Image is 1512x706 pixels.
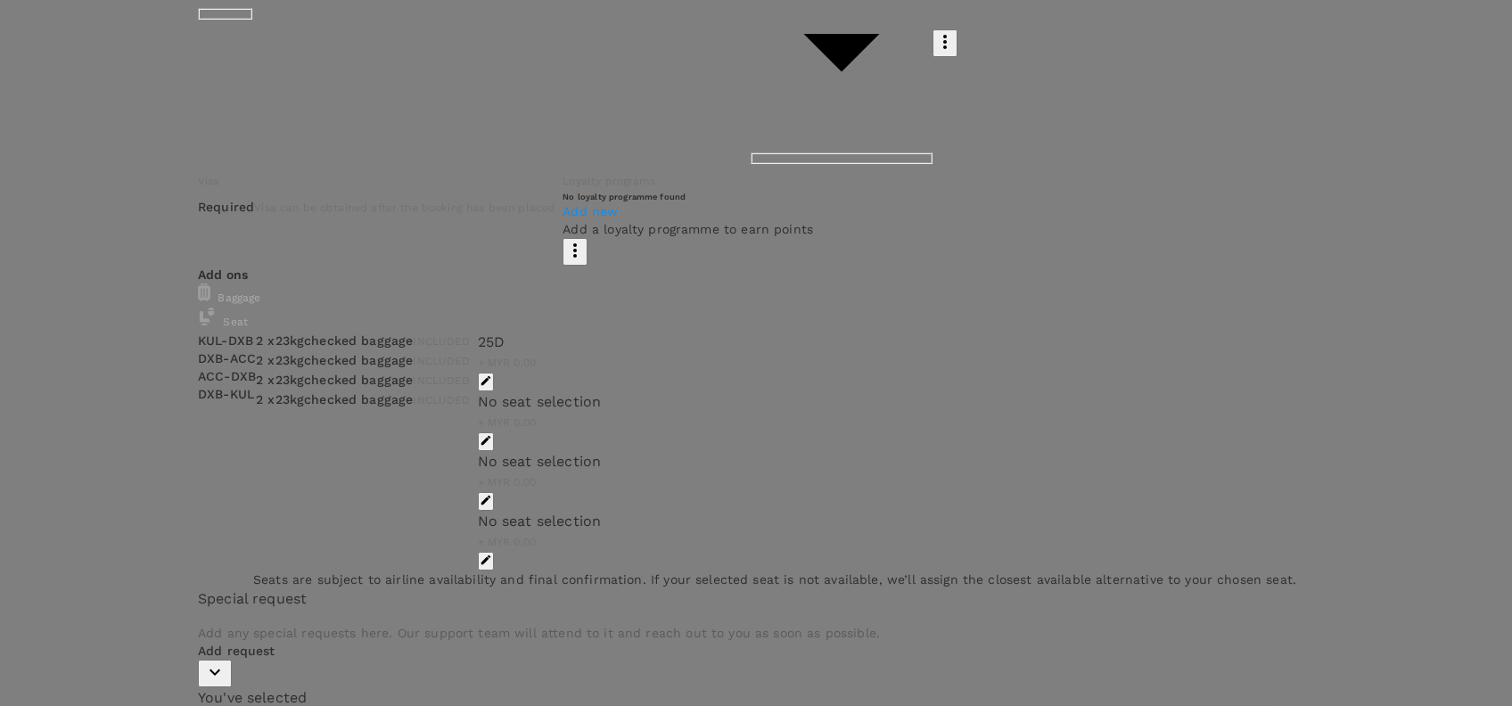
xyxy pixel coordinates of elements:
p: Required [198,198,254,216]
span: Visa can be obtained after the booking has been placed [254,201,555,214]
span: INCLUDED [413,374,470,387]
span: Add new [563,204,618,218]
span: + MYR 0.00 [478,476,537,488]
p: KUL - DXB [198,332,256,349]
img: baggage-icon [198,308,216,325]
p: Add ons [198,266,1296,283]
span: 2 x 23kg checked baggage [256,392,413,406]
div: No seat selection [478,391,602,413]
div: 25D [478,332,602,353]
div: No seat selection [478,511,602,532]
p: Seats are subject to airline availability and final confirmation. If your selected seat is not av... [253,571,1296,588]
span: 2 x 23kg checked baggage [256,373,413,387]
img: baggage-icon [198,283,210,301]
div: Seat [198,308,1296,332]
div: Baggage [198,283,1296,308]
p: DXB - ACC [198,349,256,367]
span: INCLUDED [413,355,470,367]
span: Add a loyalty programme to earn points [563,222,813,236]
span: 2 x 23kg checked baggage [256,333,413,348]
p: DXB - KUL [198,385,256,403]
p: Special request [198,588,1296,610]
span: Visa [198,175,220,187]
p: Add request [198,642,1296,660]
span: Loyalty programs [563,175,654,187]
div: No seat selection [478,451,602,472]
span: 2 x 23kg checked baggage [256,353,413,367]
h6: No loyalty programme found [563,191,813,202]
span: + MYR 0.00 [478,357,537,369]
span: + MYR 0.00 [478,416,537,429]
p: ACC - DXB [198,367,256,385]
span: INCLUDED [413,394,470,406]
p: Add any special requests here. Our support team will attend to it and reach out to you as soon as... [198,624,1296,642]
span: + MYR 0.00 [478,536,537,548]
span: INCLUDED [413,335,470,348]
